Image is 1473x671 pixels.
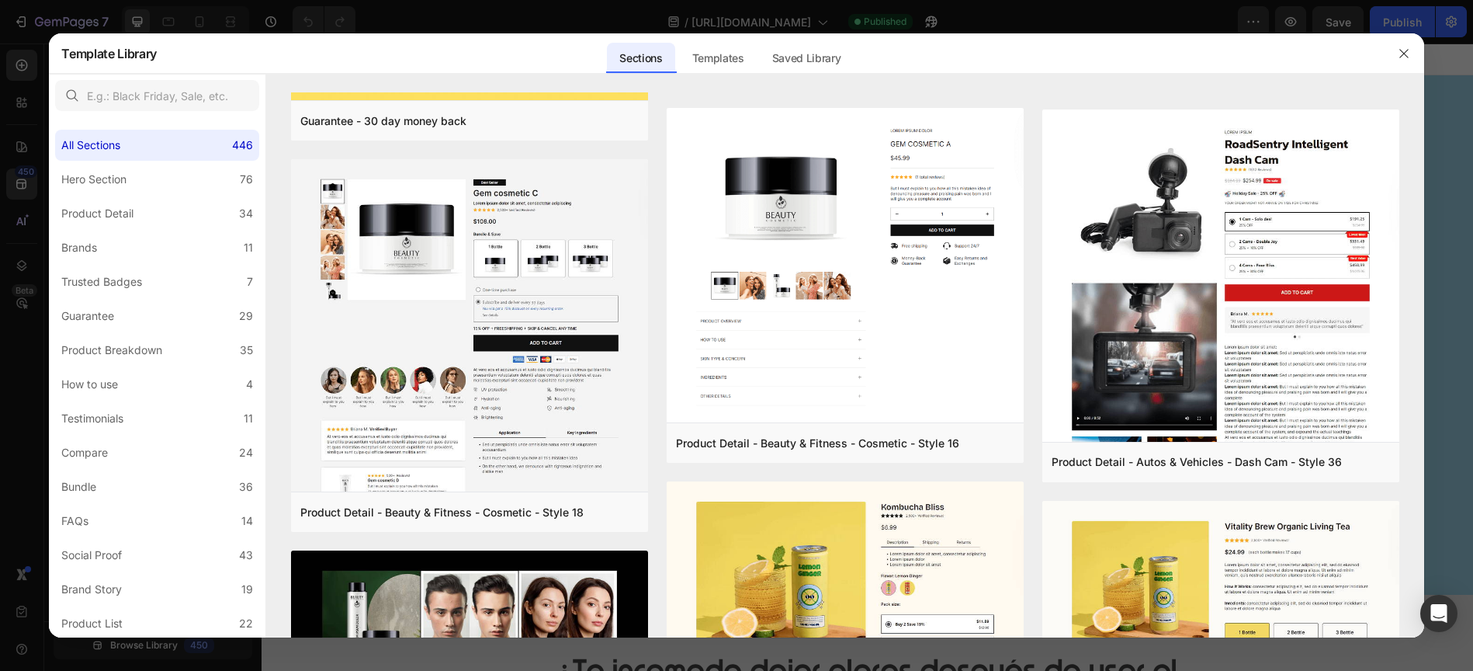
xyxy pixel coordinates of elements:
div: 11 [244,409,253,428]
div: 14 [241,512,253,530]
p: Comprar ahora [273,343,430,379]
div: 43 [239,546,253,565]
div: How to use [61,375,118,394]
div: 19 [241,580,253,599]
div: Open Intercom Messenger [1420,595,1457,632]
div: Sections [607,43,674,74]
div: Compare [61,443,108,462]
p: Al salir, deja un aroma fresco y agradable. [174,490,484,513]
img: gempages_558375334815204170-45a9d610-ccec-41f7-ba52-72b04dded81b.png [548,32,1135,551]
div: 11 [244,238,253,257]
div: 76 [240,170,253,189]
div: Product Breakdown [61,341,162,360]
h2: Template Library [61,33,157,74]
div: Testimonials [61,409,123,428]
div: Saved Library [760,43,854,74]
h1: Evita el "momento del olor "incómodo" al salir del baño... con solo unas gotas! [148,123,577,221]
div: Social Proof [61,546,122,565]
div: FAQs [61,512,88,530]
div: Hero Section [61,170,127,189]
p: Actúa ANTES que el olor sea expuesto. [174,451,484,474]
div: 446 [232,136,253,155]
img: pd13.png [291,159,648,540]
div: 7 [247,273,253,291]
div: Brands [61,238,97,257]
img: gempages_558375334815204170-069d8c1d-f8cc-4d6b-b443-043d0eeca877.png [148,63,342,81]
div: Bundle [61,478,96,496]
div: 35 [240,341,253,360]
div: Product List [61,614,123,633]
input: E.g.: Black Friday, Sale, etc. [55,80,259,111]
div: 4 [246,375,253,394]
div: Product Detail - Beauty & Fitness - Cosmetic - Style 16 [676,434,959,453]
img: pd11.png [667,108,1024,426]
div: Trusted Badges [61,273,142,291]
div: Product Detail - Beauty & Fitness - Cosmetic - Style 18 [300,503,584,522]
div: Brand Story [61,580,122,599]
img: gempages_558375334815204170-18b36041-e8c7-4210-b3f2-fae295146d65.png [148,89,342,108]
div: Guarantee - 30 day money back [300,112,466,130]
div: 29 [239,307,253,325]
div: 34 [239,204,253,223]
p: Vive una experiencia discreta y personal. [174,412,484,435]
div: Guarantee [61,307,114,325]
div: 24 [239,443,253,462]
div: Product Detail [61,204,133,223]
p: No dejes que los olores te delaten. petit POO es tu escudo invisible para una experiencia sanitar... [150,231,576,308]
a: Comprar ahora [148,334,556,388]
div: Templates [680,43,757,74]
div: Product Detail - Autos & Vehicles - Dash Cam - Style 36 [1052,453,1342,471]
div: All Sections [61,136,120,155]
div: 22 [239,614,253,633]
div: 36 [239,478,253,496]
